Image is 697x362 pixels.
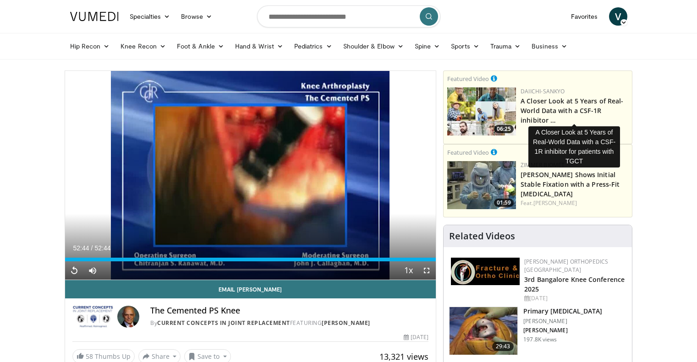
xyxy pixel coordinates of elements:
a: Sports [445,37,485,55]
div: A Closer Look at 5 Years of Real-World Data with a CSF-1R inhibitor for patients with TGCT [528,126,620,167]
img: Avatar [117,306,139,328]
img: 297061_3.png.150x105_q85_crop-smart_upscale.jpg [450,307,517,355]
a: Foot & Ankle [171,37,230,55]
span: 29:43 [492,342,514,351]
a: [PERSON_NAME] Shows Initial Stable Fixation with a Press-Fit [MEDICAL_DATA] [521,170,620,198]
img: 1ab50d05-db0e-42c7-b700-94c6e0976be2.jpeg.150x105_q85_autocrop_double_scale_upscale_version-0.2.jpg [451,258,520,285]
small: Featured Video [447,75,489,83]
a: Favorites [565,7,604,26]
a: A Closer Look at 5 Years of Real-World Data with a CSF-1R inhibitor … [521,97,623,124]
h4: Related Videos [449,231,515,242]
div: [DATE] [524,294,625,303]
small: Featured Video [447,148,489,157]
a: Shoulder & Elbow [338,37,409,55]
span: 01:59 [494,199,514,207]
a: Business [526,37,573,55]
a: Hip Recon [65,37,115,55]
div: By FEATURING [150,319,428,327]
div: Progress Bar [65,258,436,261]
button: Replay [65,261,83,280]
img: 93c22cae-14d1-47f0-9e4a-a244e824b022.png.150x105_q85_crop-smart_upscale.jpg [447,87,516,135]
img: VuMedi Logo [70,12,119,21]
a: Email [PERSON_NAME] [65,280,436,298]
a: Trauma [485,37,527,55]
span: 52:44 [73,244,89,252]
a: 29:43 Primary [MEDICAL_DATA] [PERSON_NAME] [PERSON_NAME] 197.8K views [449,307,626,355]
span: 52:44 [94,244,110,252]
img: Current Concepts in Joint Replacement [72,306,114,328]
a: [PERSON_NAME] Orthopedics [GEOGRAPHIC_DATA] [524,258,608,274]
h4: The Cemented PS Knee [150,306,428,316]
p: [PERSON_NAME] [523,327,602,334]
a: 3rd Bangalore Knee Conference 2025 [524,275,625,293]
a: Specialties [124,7,176,26]
button: Mute [83,261,102,280]
p: 197.8K views [523,336,557,343]
div: Feat. [521,199,628,207]
button: Playback Rate [399,261,417,280]
a: Spine [409,37,445,55]
a: Current Concepts in Joint Replacement [157,319,290,327]
span: 58 [86,352,93,361]
a: V [609,7,627,26]
h3: Primary [MEDICAL_DATA] [523,307,602,316]
span: 06:25 [494,125,514,133]
img: 6bc46ad6-b634-4876-a934-24d4e08d5fac.150x105_q85_crop-smart_upscale.jpg [447,161,516,209]
a: 01:59 [447,161,516,209]
a: Knee Recon [115,37,171,55]
a: [PERSON_NAME] [322,319,370,327]
div: [DATE] [404,333,428,341]
button: Fullscreen [417,261,436,280]
a: Hand & Wrist [230,37,289,55]
video-js: Video Player [65,71,436,280]
span: / [91,244,93,252]
p: [PERSON_NAME] [523,318,602,325]
a: 06:25 [447,87,516,135]
a: [PERSON_NAME] [533,199,577,207]
a: Browse [176,7,218,26]
a: Zimmer Biomet [521,161,565,169]
span: 13,321 views [379,351,428,362]
a: Pediatrics [289,37,338,55]
input: Search topics, interventions [257,5,440,27]
a: Daiichi-Sankyo [521,87,565,95]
